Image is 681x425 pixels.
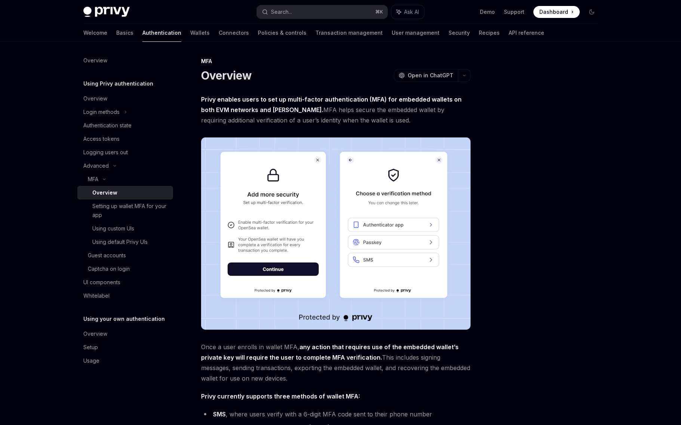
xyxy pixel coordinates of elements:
a: Guest accounts [77,249,173,262]
strong: SMS [213,410,226,418]
a: Demo [480,8,495,16]
a: Overview [77,327,173,341]
a: Dashboard [533,6,580,18]
div: Captcha on login [88,264,130,273]
button: Search...⌘K [257,5,388,19]
img: images/MFA.png [201,137,471,330]
div: Setup [83,343,98,352]
div: MFA [88,175,98,184]
strong: any action that requires use of the embedded wallet’s private key will require the user to comple... [201,343,459,361]
div: Access tokens [83,134,120,143]
a: Using default Privy UIs [77,235,173,249]
a: Logging users out [77,146,173,159]
div: Usage [83,356,99,365]
div: Overview [83,329,107,338]
a: Overview [77,92,173,105]
div: Logging users out [83,148,128,157]
span: MFA helps secure the embedded wallet by requiring additional verification of a user’s identity wh... [201,94,471,125]
a: Usage [77,354,173,367]
h1: Overview [201,69,252,82]
div: Advanced [83,161,109,170]
a: Basics [116,24,133,42]
a: User management [392,24,440,42]
a: Setting up wallet MFA for your app [77,199,173,222]
a: Overview [77,54,173,67]
div: Guest accounts [88,251,126,260]
button: Open in ChatGPT [394,69,458,82]
a: Whitelabel [77,289,173,303]
div: MFA [201,58,471,65]
button: Toggle dark mode [586,6,598,18]
div: Overview [83,56,107,65]
a: Policies & controls [258,24,306,42]
a: Authentication state [77,119,173,132]
li: , where users verify with a 6-digit MFA code sent to their phone number [201,409,471,419]
a: Welcome [83,24,107,42]
div: Search... [271,7,292,16]
a: API reference [509,24,544,42]
div: Using default Privy UIs [92,238,148,246]
a: UI components [77,276,173,289]
span: Ask AI [404,8,419,16]
a: Access tokens [77,132,173,146]
span: ⌘ K [375,9,383,15]
div: Whitelabel [83,291,110,300]
div: UI components [83,278,120,287]
a: Authentication [142,24,181,42]
strong: Privy enables users to set up multi-factor authentication (MFA) for embedded wallets on both EVM ... [201,96,462,114]
img: dark logo [83,7,130,17]
a: Connectors [219,24,249,42]
a: Wallets [190,24,210,42]
div: Authentication state [83,121,132,130]
h5: Using Privy authentication [83,79,153,88]
div: Overview [92,188,117,197]
a: Recipes [479,24,500,42]
h5: Using your own authentication [83,314,165,323]
span: Once a user enrolls in wallet MFA, This includes signing messages, sending transactions, exportin... [201,342,471,384]
a: Using custom UIs [77,222,173,235]
span: Open in ChatGPT [408,72,453,79]
div: Setting up wallet MFA for your app [92,202,169,220]
button: Ask AI [391,5,424,19]
div: Overview [83,94,107,103]
a: Captcha on login [77,262,173,276]
a: Security [449,24,470,42]
div: Using custom UIs [92,224,134,233]
div: Login methods [83,108,120,117]
strong: Privy currently supports three methods of wallet MFA: [201,393,360,400]
a: Setup [77,341,173,354]
a: Overview [77,186,173,199]
span: Dashboard [539,8,568,16]
a: Transaction management [315,24,383,42]
a: Support [504,8,524,16]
